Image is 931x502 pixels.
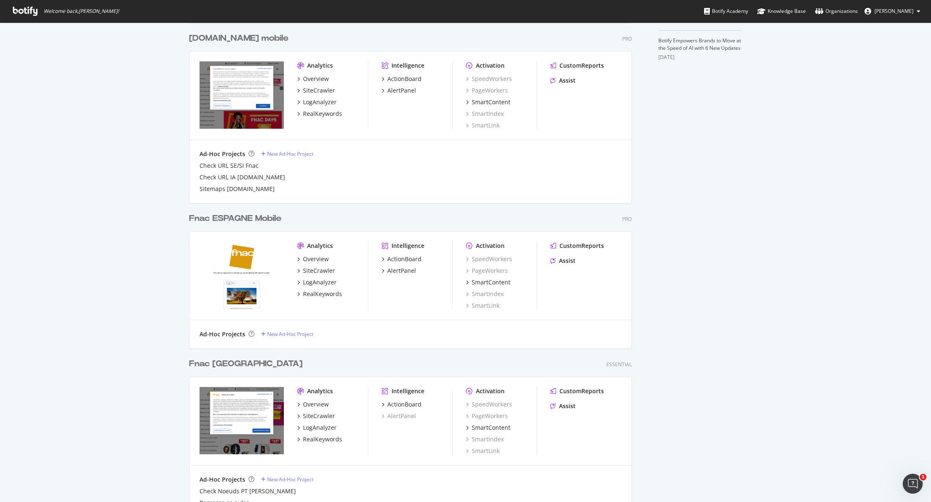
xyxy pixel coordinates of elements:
[307,242,333,250] div: Analytics
[466,86,508,95] a: PageWorkers
[199,150,245,158] div: Ad-Hoc Projects
[267,476,313,483] div: New Ad-Hoc Project
[297,278,337,287] a: LogAnalyzer
[466,301,500,310] a: SmartLink
[199,242,284,309] img: fnac.es
[622,35,632,42] div: Pro
[476,61,505,70] div: Activation
[392,61,424,70] div: Intelligence
[466,447,500,455] a: SmartLink
[261,150,313,157] a: New Ad-Hoc Project
[920,474,926,480] span: 1
[303,278,337,287] div: LogAnalyzer
[387,267,416,275] div: AlertPanel
[466,400,512,409] a: SpeedWorkers
[550,61,604,70] a: CustomReports
[466,278,510,287] a: SmartContent
[387,86,416,95] div: AlertPanel
[903,474,923,494] iframe: Intercom live chat
[297,86,335,95] a: SiteCrawler
[267,331,313,338] div: New Ad-Hoc Project
[303,400,329,409] div: Overview
[622,215,632,223] div: Pro
[472,98,510,106] div: SmartContent
[382,412,416,420] div: AlertPanel
[189,32,288,44] div: [DOMAIN_NAME] mobile
[199,173,285,181] div: Check URL IA [DOMAIN_NAME]
[550,387,604,395] a: CustomReports
[550,76,576,85] a: Assist
[466,110,504,118] a: SmartIndex
[559,257,576,265] div: Assist
[466,424,510,432] a: SmartContent
[261,331,313,338] a: New Ad-Hoc Project
[297,98,337,106] a: LogAnalyzer
[382,86,416,95] a: AlertPanel
[476,242,505,250] div: Activation
[387,255,421,263] div: ActionBoard
[303,255,329,263] div: Overview
[303,412,335,420] div: SiteCrawler
[550,257,576,265] a: Assist
[559,402,576,410] div: Assist
[658,54,742,61] div: [DATE]
[199,487,296,495] div: Check Noeuds PT [PERSON_NAME]
[550,242,604,250] a: CustomReports
[472,424,510,432] div: SmartContent
[189,358,306,370] a: Fnac [GEOGRAPHIC_DATA]
[199,387,284,454] img: www.fnac.pt
[704,7,748,15] div: Botify Academy
[382,267,416,275] a: AlertPanel
[189,213,285,225] a: Fnac ESPAGNE Mobile
[199,61,284,129] img: www.fnac.com/
[44,8,119,15] span: Welcome back, [PERSON_NAME] !
[559,76,576,85] div: Assist
[466,75,512,83] a: SpeedWorkers
[303,86,335,95] div: SiteCrawler
[757,7,806,15] div: Knowledge Base
[874,7,914,15] span: Tamara Quiñones
[297,412,335,420] a: SiteCrawler
[303,110,342,118] div: RealKeywords
[466,412,508,420] a: PageWorkers
[303,290,342,298] div: RealKeywords
[297,290,342,298] a: RealKeywords
[297,424,337,432] a: LogAnalyzer
[199,185,275,193] a: Sitemaps [DOMAIN_NAME]
[303,435,342,443] div: RealKeywords
[297,110,342,118] a: RealKeywords
[382,255,421,263] a: ActionBoard
[466,435,504,443] a: SmartIndex
[297,75,329,83] a: Overview
[297,435,342,443] a: RealKeywords
[392,387,424,395] div: Intelligence
[466,98,510,106] a: SmartContent
[382,75,421,83] a: ActionBoard
[466,255,512,263] a: SpeedWorkers
[297,400,329,409] a: Overview
[466,290,504,298] a: SmartIndex
[466,267,508,275] a: PageWorkers
[392,242,424,250] div: Intelligence
[303,424,337,432] div: LogAnalyzer
[658,37,741,51] a: Botify Empowers Brands to Move at the Speed of AI with 6 New Updates
[199,162,259,170] div: Check URL SE/SI Fnac
[189,213,281,225] div: Fnac ESPAGNE Mobile
[303,75,329,83] div: Overview
[550,402,576,410] a: Assist
[199,475,245,484] div: Ad-Hoc Projects
[466,121,500,130] a: SmartLink
[261,476,313,483] a: New Ad-Hoc Project
[476,387,505,395] div: Activation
